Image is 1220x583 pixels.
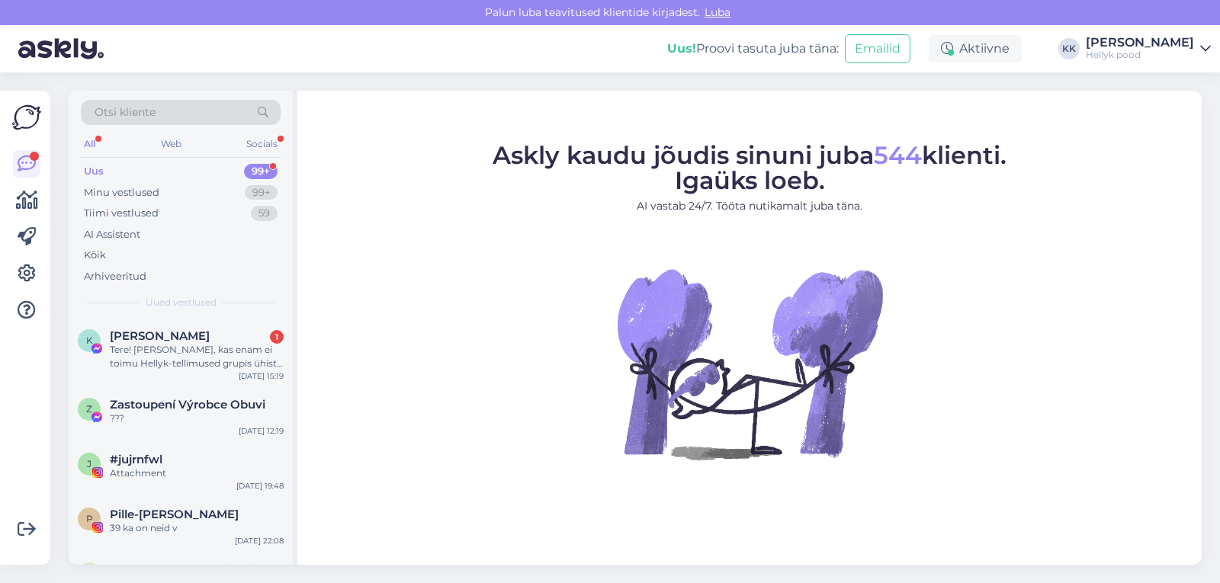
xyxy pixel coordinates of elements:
span: Luba [700,5,735,19]
div: 1 [270,330,284,344]
span: Askly kaudu jõudis sinuni juba klienti. Igaüks loeb. [493,140,1006,195]
span: Otsi kliente [95,104,156,120]
div: Web [158,134,185,154]
div: Arhiveeritud [84,269,146,284]
div: Tiimi vestlused [84,206,159,221]
a: [PERSON_NAME]Hellyk pood [1086,37,1211,61]
div: AI Assistent [84,227,140,242]
img: No Chat active [612,226,887,501]
div: Proovi tasuta juba täna: [667,40,839,58]
span: Zastoupení Výrobce Obuvi [110,398,265,412]
div: Aktiivne [929,35,1022,62]
div: 99+ [244,164,278,179]
div: Kõik [84,248,106,263]
span: #jujrnfwl [110,453,162,466]
div: [DATE] 22:08 [235,535,284,546]
div: Attachment [110,466,284,480]
span: 544 [874,140,922,170]
div: [PERSON_NAME] [1086,37,1194,49]
span: j [87,458,91,469]
span: Z [86,403,92,415]
span: Pille-Riin Tammik [110,508,239,521]
div: 99+ [245,185,278,200]
div: KK [1058,38,1080,59]
div: [DATE] 19:48 [236,480,284,492]
div: 39 ka on neid v [110,521,284,535]
p: AI vastab 24/7. Tööta nutikamalt juba täna. [493,198,1006,214]
div: Socials [243,134,281,154]
div: [DATE] 12:19 [239,425,284,437]
div: Minu vestlused [84,185,159,200]
div: Tere! [PERSON_NAME], kas enam ei toimu Hellyk-tellimused grupis ühist Green Cotton ([PERSON_NAME]... [110,343,284,370]
span: P [86,513,93,524]
span: Uued vestlused [146,296,217,309]
div: Hellyk pood [1086,49,1194,61]
div: ??? [110,412,284,425]
button: Emailid [845,34,910,63]
div: 59 [251,206,278,221]
b: Uus! [667,41,696,56]
span: K [86,335,93,346]
div: Uus [84,164,104,179]
div: All [81,134,98,154]
span: Kristiina Kruus | Elu 5 lapsega [110,562,268,576]
img: Askly Logo [12,103,41,132]
div: [DATE] 15:19 [239,370,284,382]
span: Kristiina Sild [110,329,210,343]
